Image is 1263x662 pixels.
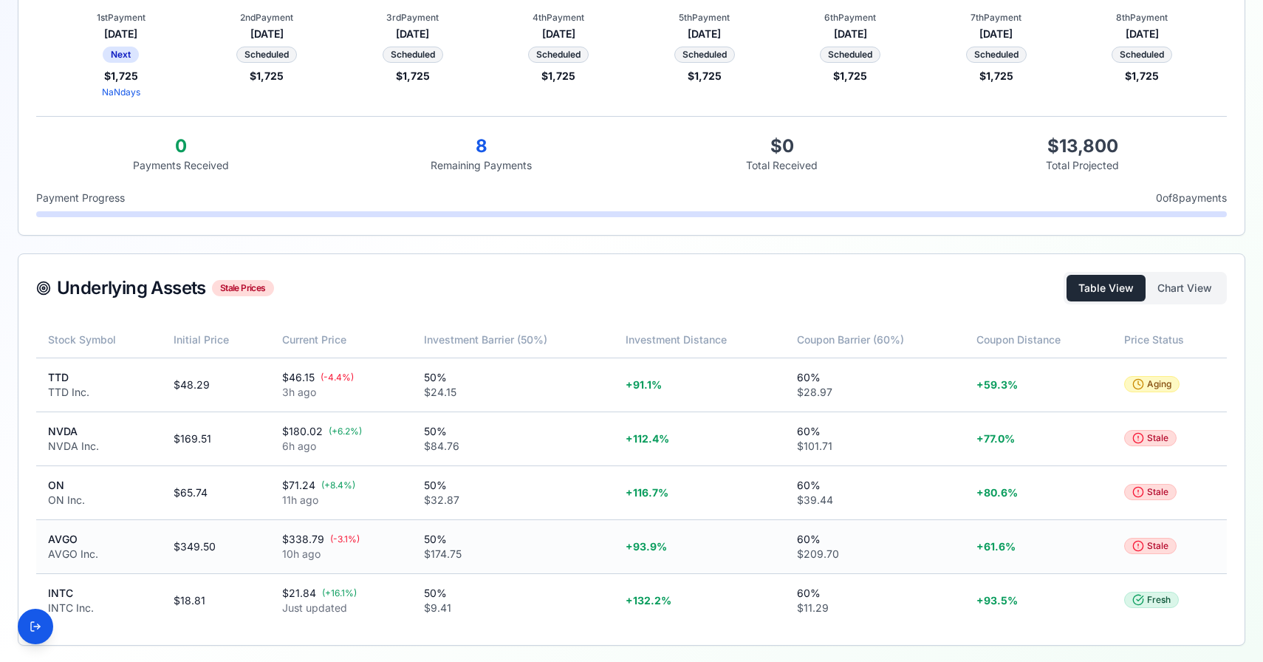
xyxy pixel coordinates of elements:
[48,478,150,493] div: ON
[282,547,400,562] div: 10h ago
[929,12,1064,24] div: 7th Payment
[424,424,602,439] div: 50%
[797,385,953,400] div: $28.97
[784,12,918,24] div: 6th Payment
[637,134,926,158] div: $ 0
[162,322,270,358] th: Initial Price
[785,322,965,358] th: Coupon Barrier (60%)
[48,493,150,508] div: ON Inc.
[282,532,400,547] div: $338.79
[162,412,270,465] td: $169.51
[48,424,150,439] div: NVDA
[1146,275,1224,301] button: Chart View
[1147,432,1168,444] span: Stale
[626,486,668,499] span: + 116.7 %
[36,191,125,205] span: Payment Progress
[321,480,355,491] span: ( + 8.4 %)
[48,370,150,385] div: TTD
[36,134,325,158] div: 0
[797,493,953,508] div: $39.44
[1147,594,1171,606] span: Fresh
[337,158,626,173] div: Remaining Payments
[637,158,926,173] div: Total Received
[1147,540,1168,552] span: Stale
[626,378,662,391] span: + 91.1 %
[492,27,626,41] div: [DATE]
[282,601,400,615] div: Just updated
[976,378,1018,391] span: + 59.3 %
[1112,322,1227,358] th: Price Status
[528,47,589,63] div: Scheduled
[282,493,400,508] div: 11h ago
[797,547,953,562] div: $209.70
[48,601,150,615] div: INTC Inc.
[236,47,297,63] div: Scheduled
[674,47,735,63] div: Scheduled
[424,439,602,454] div: $84.76
[492,69,626,83] div: $ 1,725
[1147,486,1168,498] span: Stale
[330,533,360,545] span: ( -3.1 %)
[797,478,953,493] div: 60%
[48,439,150,454] div: NVDA Inc.
[162,573,270,627] td: $18.81
[282,586,400,601] div: $21.84
[346,12,480,24] div: 3rd Payment
[797,439,953,454] div: $101.71
[938,134,1227,158] div: $ 13,800
[200,27,335,41] div: [DATE]
[412,322,614,358] th: Investment Barrier (50%)
[329,426,362,437] span: ( + 6.2 %)
[1156,191,1227,205] span: 0 of 8 payments
[54,27,188,41] div: [DATE]
[976,486,1018,499] span: + 80.6 %
[976,594,1018,607] span: + 93.5 %
[337,134,626,158] div: 8
[36,322,162,358] th: Stock Symbol
[784,69,918,83] div: $ 1,725
[282,478,400,493] div: $71.24
[1075,27,1210,41] div: [DATE]
[36,158,325,173] div: Payments Received
[48,586,150,601] div: INTC
[54,86,188,98] div: NaN days
[48,385,150,400] div: TTD Inc.
[492,12,626,24] div: 4th Payment
[54,12,188,24] div: 1st Payment
[424,532,602,547] div: 50%
[212,280,274,296] div: Stale Prices
[1075,12,1210,24] div: 8th Payment
[48,532,150,547] div: AVGO
[637,27,772,41] div: [DATE]
[200,12,335,24] div: 2nd Payment
[36,279,274,297] div: Underlying Assets
[797,601,953,615] div: $11.29
[626,594,671,607] span: + 132.2 %
[797,370,953,385] div: 60%
[383,47,443,63] div: Scheduled
[966,47,1027,63] div: Scheduled
[797,424,953,439] div: 60%
[1147,378,1171,390] span: Aging
[346,69,480,83] div: $ 1,725
[965,322,1112,358] th: Coupon Distance
[938,158,1227,173] div: Total Projected
[48,547,150,562] div: AVGO Inc.
[162,519,270,573] td: $349.50
[1067,275,1146,301] button: Table View
[976,540,1016,553] span: + 61.6 %
[424,370,602,385] div: 50%
[270,322,412,358] th: Current Price
[614,322,785,358] th: Investment Distance
[282,385,400,400] div: 3h ago
[321,372,354,383] span: ( -4.4 %)
[162,358,270,412] td: $48.29
[1075,69,1210,83] div: $ 1,725
[282,439,400,454] div: 6h ago
[797,586,953,601] div: 60%
[282,370,400,385] div: $46.15
[200,69,335,83] div: $ 1,725
[797,532,953,547] div: 60%
[976,432,1015,445] span: + 77.0 %
[424,478,602,493] div: 50%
